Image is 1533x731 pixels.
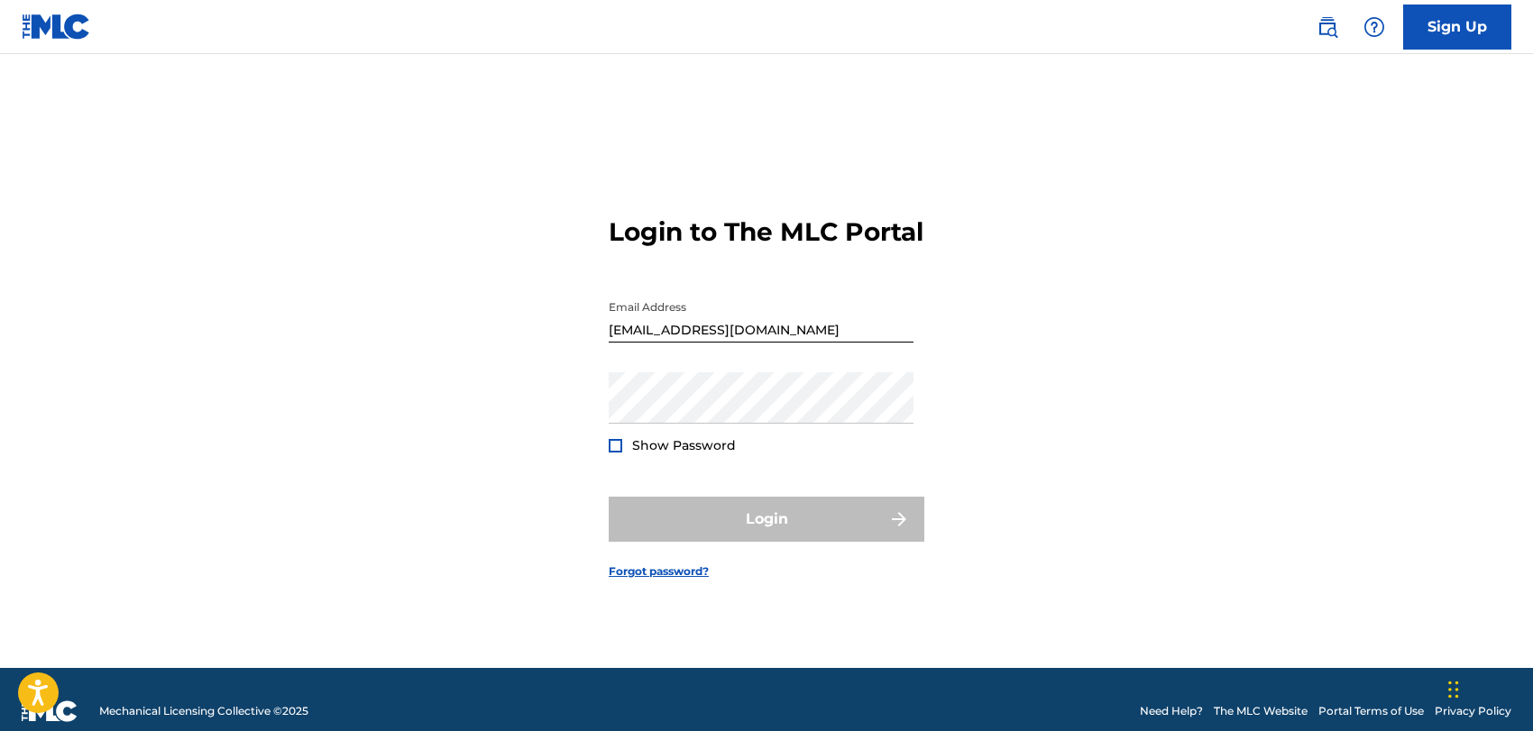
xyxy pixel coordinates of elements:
a: Forgot password? [609,563,709,580]
img: logo [22,700,78,722]
img: search [1317,16,1338,38]
img: MLC Logo [22,14,91,40]
a: Public Search [1309,9,1345,45]
a: Privacy Policy [1435,703,1511,719]
a: Need Help? [1140,703,1203,719]
iframe: Chat Widget [1443,644,1533,731]
h3: Login to The MLC Portal [609,216,923,248]
div: Drag [1448,662,1459,717]
a: Sign Up [1403,5,1511,50]
div: Help [1356,9,1392,45]
span: Show Password [632,437,736,453]
span: Mechanical Licensing Collective © 2025 [99,703,308,719]
img: help [1363,16,1385,38]
a: Portal Terms of Use [1318,703,1424,719]
a: The MLC Website [1214,703,1308,719]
